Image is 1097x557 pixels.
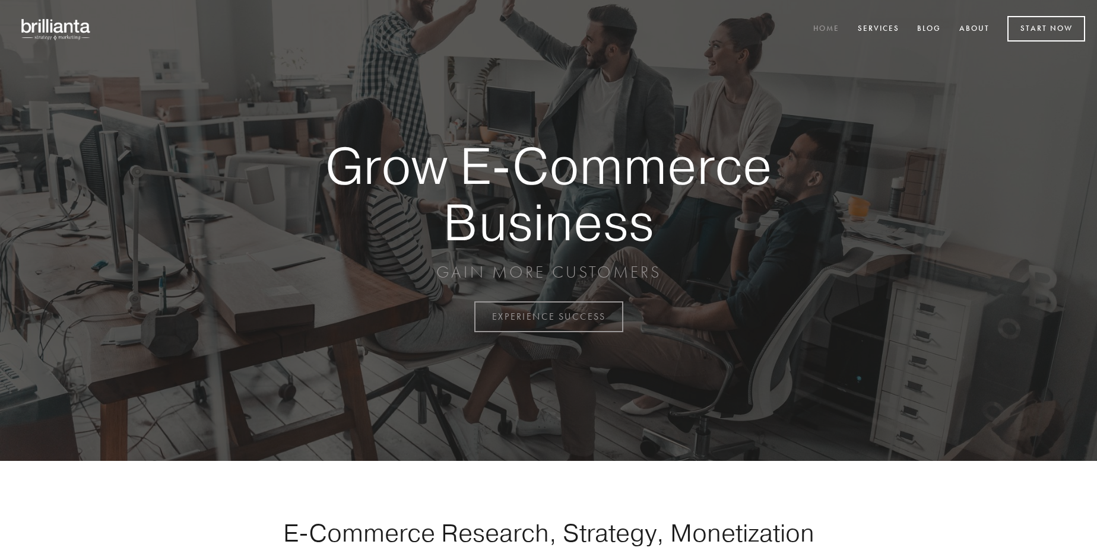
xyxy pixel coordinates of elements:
p: GAIN MORE CUSTOMERS [284,262,813,283]
a: EXPERIENCE SUCCESS [474,301,623,332]
a: About [952,20,997,39]
img: brillianta - research, strategy, marketing [12,12,101,46]
h1: E-Commerce Research, Strategy, Monetization [246,518,851,548]
strong: Grow E-Commerce Business [284,138,813,250]
a: Services [850,20,907,39]
a: Start Now [1007,16,1085,42]
a: Home [806,20,847,39]
a: Blog [909,20,949,39]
